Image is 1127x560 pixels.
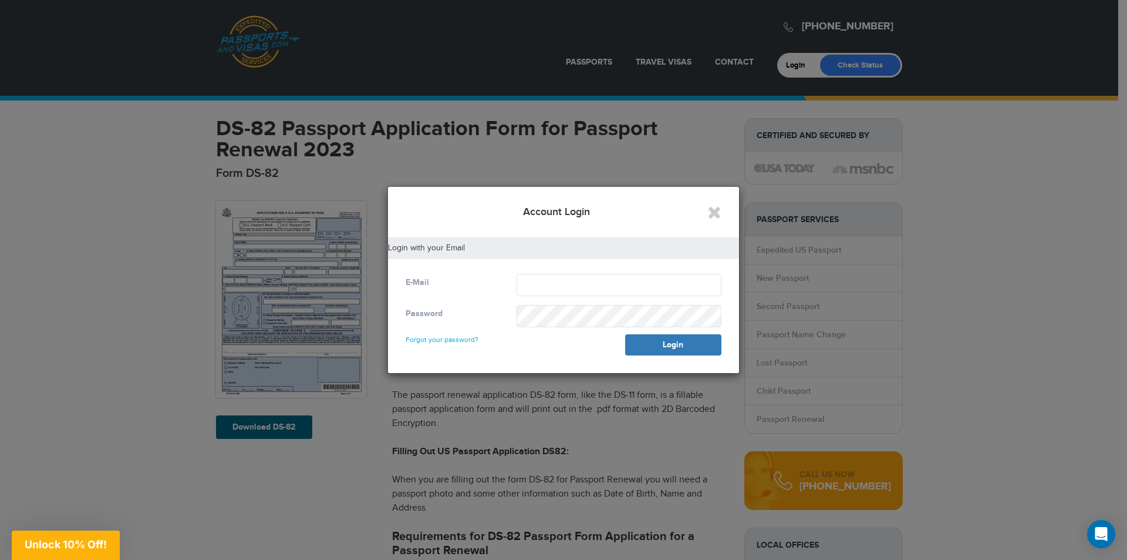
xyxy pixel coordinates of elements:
label: Password [406,308,443,320]
div: Unlock 10% Off! [12,531,120,560]
button: Close [707,203,721,222]
div: Open Intercom Messenger [1087,520,1115,548]
span: Unlock 10% Off! [25,538,107,551]
a: Forgot your password? [406,325,478,344]
label: E-Mail [406,277,429,289]
h5: Login with your Email [388,244,739,253]
button: Login [625,334,721,356]
h4: Account Login [406,204,721,220]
